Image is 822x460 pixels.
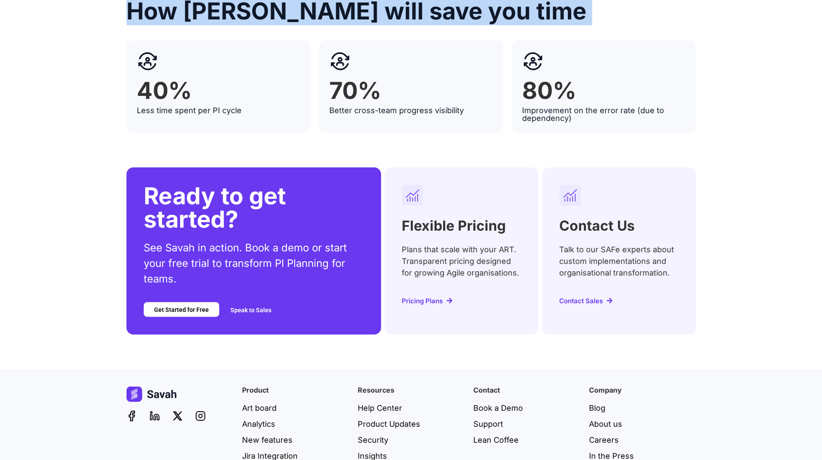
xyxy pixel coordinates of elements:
span: Support [473,418,503,429]
a: Support [473,418,580,429]
h4: Resources [358,386,465,393]
a: Art board [242,402,349,413]
p: Plans that scale with your ART. Transparent pricing designed for growing Agile organisations. [402,243,521,278]
a: Security [358,434,465,445]
h2: Flexible Pricing [402,219,506,233]
span: Contact Sales [559,297,603,304]
iframe: Chat Widget [779,419,822,460]
a: Book a Demo [473,402,580,413]
span: Analytics [242,418,275,429]
span: Product Updates [358,418,420,429]
a: Careers [589,434,696,445]
p: Better cross-team progress visibility [329,107,493,114]
span: Book a Demo [473,402,523,413]
h2: Ready to get started? [144,184,364,231]
a: Product Updates [358,418,465,429]
span: Help Center [358,402,402,413]
h2: 80% [522,79,686,102]
p: See Savah in action. Book a demo or start your free trial to transform PI Planning for teams. [144,240,364,286]
a: Help Center [358,402,465,413]
a: Get Started for Free [144,302,219,317]
span: Get Started for Free [154,306,209,312]
span: About us [589,418,622,429]
a: Lean Coffee [473,434,580,445]
h2: 40% [137,79,300,102]
h2: 70% [329,79,493,102]
span: Lean Coffee [473,434,519,445]
a: Blog [589,402,696,413]
h4: Contact [473,386,580,393]
span: Art board [242,402,277,413]
span: Blog [589,402,605,413]
h2: Contact Us [559,219,635,233]
span: New features [242,434,293,445]
a: Contact Sales [559,297,613,304]
p: Talk to our SAFe experts about custom implementations and organisational transformation. [559,243,679,278]
a: Speak to Sales [230,306,271,313]
p: Less time spent per PI cycle [137,107,300,114]
a: Pricing Plans [402,297,453,304]
a: Analytics [242,418,349,429]
h4: Company [589,386,696,393]
a: New features [242,434,349,445]
p: Improvement on the error rate (due to dependency) [522,107,686,122]
h4: Product [242,386,349,393]
span: Security [358,434,388,445]
span: Pricing Plans [402,297,443,304]
span: Careers [589,434,619,445]
a: About us [589,418,696,429]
